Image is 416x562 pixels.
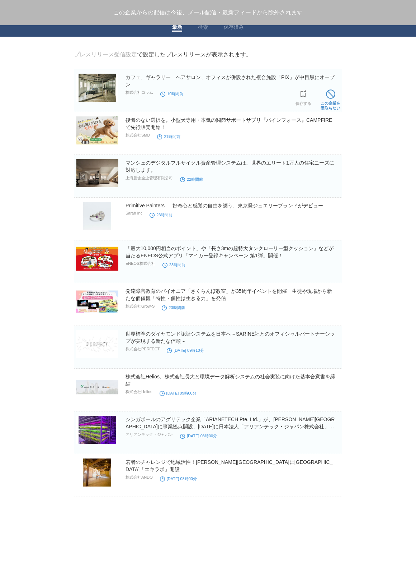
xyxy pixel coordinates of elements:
[126,117,332,130] a: 後悔のない選択を。小型犬専用・本気の関節サポートサプリ『パインフォース』CAMPFIREで先行販売開始！
[74,51,137,57] a: プレスリリース受信設定
[126,389,152,395] p: 株式会社Helios
[126,90,153,95] p: 株式会社コラム
[321,88,340,111] a: この企業を受取らない
[126,133,150,138] p: 株式会社SMD
[296,88,311,106] a: 保存する
[126,432,173,437] p: アリアンテック・ジャパン
[76,459,118,487] img: 若者のチャレンジで地域活性！大屋駅前にシェアスペース「エキラボ」開設
[126,475,153,480] p: 株式会社ANDO
[126,175,173,181] p: 上海曼舍企业管理有限公司
[76,159,118,187] img: マンシェのデジタルフルサイクル資産管理システムは、世界のエリート1万人の住宅ニーズに対応します。
[162,305,185,310] time: 23時間前
[126,459,332,472] a: 若者のチャレンジで地域活性！[PERSON_NAME][GEOGRAPHIC_DATA]に[GEOGRAPHIC_DATA]「エキラボ」開設
[167,348,204,353] time: [DATE] 09時10分
[224,24,244,32] a: 保存済み
[198,24,208,32] a: 検索
[157,134,180,139] time: 21時間前
[126,261,155,266] p: ENEOS株式会社
[160,391,197,395] time: [DATE] 09時00分
[172,24,182,32] a: 最新
[76,74,118,102] img: カフェ、ギャラリー、ヘアサロン、オフィスが併設された複合施設「PIX」が中目黒にオープン
[74,51,252,59] div: で設定したプレスリリースが表示されます。
[126,211,142,215] p: Sarah Inc
[126,203,323,208] a: Primitive Painters ― 好奇心と感覚の自由を纏う、東京発ジュエリーブランドがデビュー
[126,160,334,173] a: マンシェのデジタルフルサイクル資産管理システムは、世界のエリート1万人の住宅ニーズに対応します。
[126,331,335,344] a: 世界標準のダイヤモンド認証システムを日本へ～SARINE社とのオフィシャルパートナーシップが実現する新たな信頼～
[76,202,118,230] img: Primitive Painters ― 好奇心と感覚の自由を纏う、東京発ジュエリーブランドがデビュー
[126,346,160,352] p: 株式会社PERFECT
[76,416,118,444] img: シンガポールのアグリテック企業「ARIANETECH Pte. Ltd.」が、千葉大学内に事業拠点開設、2025年に日本法人「アリアンテック・ジャパン株式会社」を本格稼働
[76,245,118,273] img: 「最大10,000円相当のポイント」や「長さ3mの超特大タンクローリー型クッション」などが当たるENEOS公式アプリ「マイカー登録キャンペーン 第1弾」開催！
[76,373,118,401] img: 株式会社Helios、株式会社長大と環境データ解析システムの社会実装に向けた基本合意書を締結
[126,74,335,87] a: カフェ、ギャラリー、ヘアサロン、オフィスが併設された複合施設「PIX」が中目黒にオープン
[126,374,335,387] a: 株式会社Helios、株式会社長大と環境データ解析システムの社会実装に向けた基本合意書を締結
[160,92,183,96] time: 19時間前
[126,245,334,258] a: 「最大10,000円相当のポイント」や「長さ3mの超特大タンクローリー型クッション」などが当たるENEOS公式アプリ「マイカー登録キャンペーン 第1弾」開催！
[126,416,335,437] a: シンガポールのアグリテック企業「ARIANETECH Pte. Ltd.」が、[PERSON_NAME][GEOGRAPHIC_DATA]に事業拠点開設、[DATE]に日本法人「アリアンテック・...
[126,288,332,301] a: 発達障害教育のパイオニア「さくらんぼ教室」が35周年イベントを開催 生徒や現場から新たな価値観「特性・個性は生きる力」を発信
[76,330,118,358] img: 世界標準のダイヤモンド認証システムを日本へ～SARINE社とのオフィシャルパートナーシップが実現する新たな信頼～
[162,263,185,267] time: 23時間前
[126,304,155,309] p: 株式会社Grow-S
[160,476,197,481] time: [DATE] 08時00分
[150,213,172,217] time: 23時間前
[180,177,203,181] time: 22時間前
[76,116,118,144] img: 後悔のない選択を。小型犬専用・本気の関節サポートサプリ『パインフォース』CAMPFIREで先行販売開始！
[180,434,217,438] time: [DATE] 08時00分
[76,287,118,315] img: 発達障害教育のパイオニア「さくらんぼ教室」が35周年イベントを開催 生徒や現場から新たな価値観「特性・個性は生きる力」を発信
